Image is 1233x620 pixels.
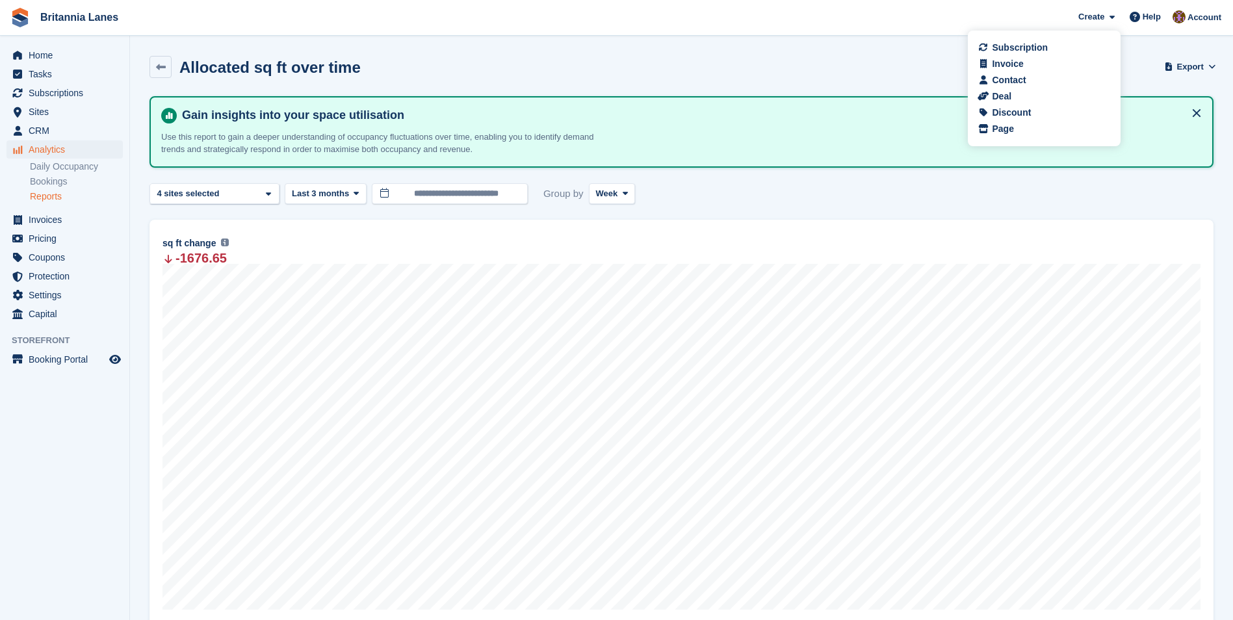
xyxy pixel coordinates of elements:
span: -1676.65 [162,252,227,264]
h2: Allocated sq ft over time [179,58,361,76]
div: Page [992,122,1013,136]
button: Export [1167,56,1214,77]
span: Analytics [29,140,107,159]
span: Invoices [29,211,107,229]
a: menu [6,84,123,102]
a: menu [6,65,123,83]
div: Deal [992,90,1011,103]
span: Account [1188,11,1221,24]
div: Contact [992,73,1026,87]
img: icon-info-grey-7440780725fd019a000dd9b08b2336e03edf1995a4989e88bcd33f0948082b44.svg [221,239,229,246]
a: Deal [980,90,1108,103]
span: CRM [29,122,107,140]
a: Page [980,122,1108,136]
a: menu [6,211,123,229]
img: Andy Collier [1173,10,1186,23]
p: Use this report to gain a deeper understanding of occupancy fluctuations over time, enabling you ... [161,131,616,156]
span: Settings [29,286,107,304]
h4: Gain insights into your space utilisation [177,108,1202,123]
a: Contact [980,73,1108,87]
a: Subscription [980,41,1108,55]
a: menu [6,46,123,64]
a: menu [6,267,123,285]
a: menu [6,350,123,368]
span: Week [596,187,618,200]
img: stora-icon-8386f47178a22dfd0bd8f6a31ec36ba5ce8667c1dd55bd0f319d3a0aa187defe.svg [10,8,30,27]
span: Subscriptions [29,84,107,102]
a: menu [6,140,123,159]
a: Preview store [107,352,123,367]
div: 4 sites selected [155,187,224,200]
a: menu [6,286,123,304]
a: Bookings [30,175,123,188]
a: Invoice [980,57,1108,71]
span: Help [1143,10,1161,23]
a: menu [6,305,123,323]
a: Discount [980,106,1108,120]
a: menu [6,248,123,266]
span: Group by [543,183,584,205]
div: Subscription [992,41,1048,55]
span: sq ft change [162,237,216,250]
a: menu [6,229,123,248]
button: Last 3 months [285,183,367,205]
a: menu [6,122,123,140]
span: Export [1177,60,1204,73]
span: Coupons [29,248,107,266]
span: Tasks [29,65,107,83]
span: Home [29,46,107,64]
span: Sites [29,103,107,121]
span: Protection [29,267,107,285]
a: Reports [30,190,123,203]
span: Booking Portal [29,350,107,368]
span: Create [1078,10,1104,23]
div: Invoice [992,57,1023,71]
button: Week [589,183,635,205]
span: Capital [29,305,107,323]
a: Britannia Lanes [35,6,123,28]
a: Daily Occupancy [30,161,123,173]
span: Storefront [12,334,129,347]
a: menu [6,103,123,121]
div: Discount [992,106,1031,120]
span: Pricing [29,229,107,248]
span: Last 3 months [292,187,349,200]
